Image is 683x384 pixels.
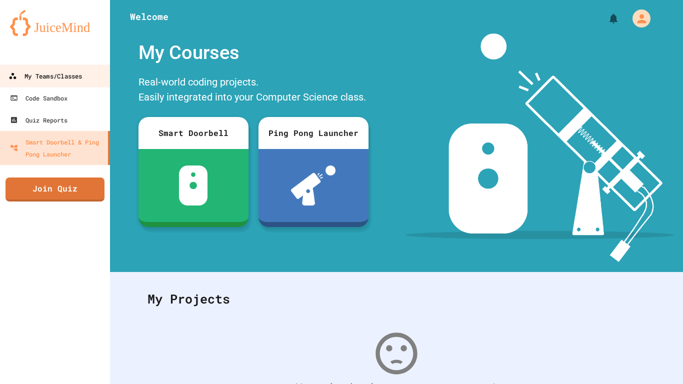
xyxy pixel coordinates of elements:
[10,10,100,36] img: logo-orange.svg
[133,33,373,72] div: My Courses
[133,72,373,109] div: Real-world coding projects. Easily integrated into your Computer Science class.
[137,279,655,318] div: My Projects
[291,165,335,205] img: ppl-with-ball.png
[10,114,67,126] div: Quiz Reports
[10,136,104,160] div: Smart Doorbell & Ping Pong Launcher
[8,70,82,82] div: My Teams/Classes
[138,117,248,149] div: Smart Doorbell
[179,165,207,205] img: sdb-white.svg
[589,10,622,27] div: My Notifications
[10,92,67,104] div: Code Sandbox
[5,177,104,201] a: Join Quiz
[622,7,653,30] div: My Account
[405,33,673,262] img: banner-image-my-projects.png
[258,117,368,149] div: Ping Pong Launcher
